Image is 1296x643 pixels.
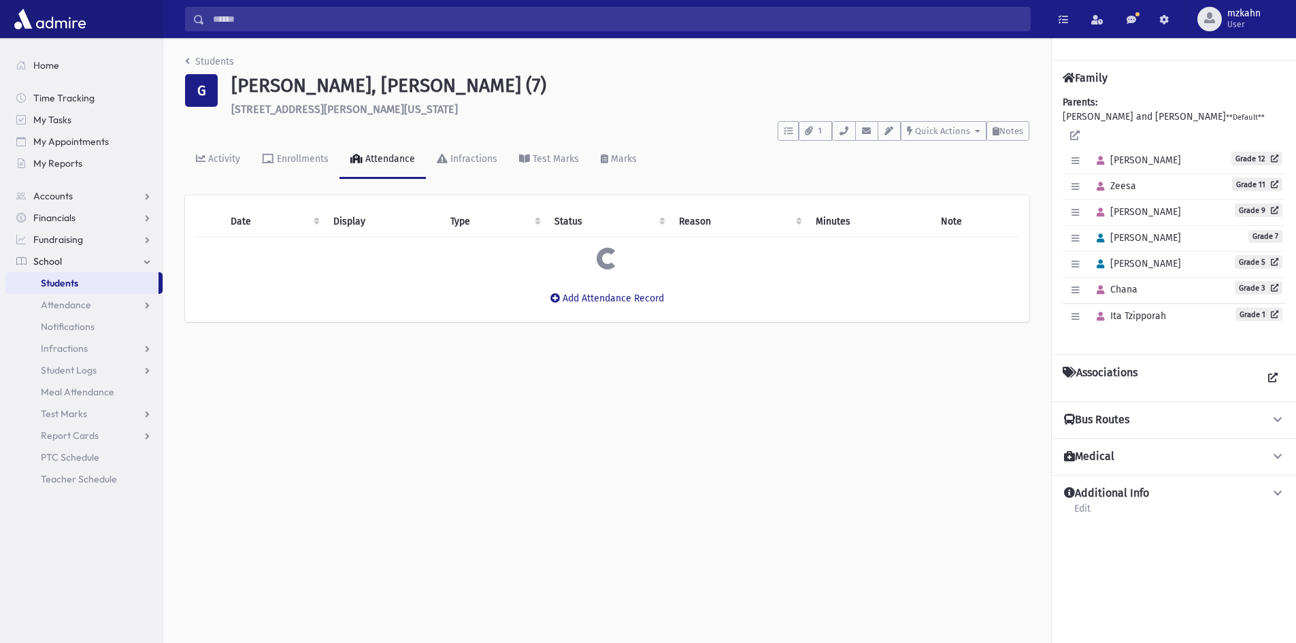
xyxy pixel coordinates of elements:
span: Accounts [33,190,73,202]
span: Teacher Schedule [41,473,117,485]
a: Students [5,272,159,294]
a: Activity [185,141,251,179]
span: Notes [999,126,1023,136]
input: Search [205,7,1030,31]
a: Grade 3 [1235,281,1282,295]
a: Teacher Schedule [5,468,163,490]
span: Financials [33,212,76,224]
a: Attendance [5,294,163,316]
button: Bus Routes [1063,413,1285,427]
th: Status [546,206,671,237]
div: Infractions [448,153,497,165]
span: [PERSON_NAME] [1091,258,1181,269]
th: Date [222,206,325,237]
span: Notifications [41,320,95,333]
a: Grade 5 [1235,255,1282,269]
span: Grade 7 [1248,230,1282,243]
a: My Tasks [5,109,163,131]
span: PTC Schedule [41,451,99,463]
span: Students [41,277,78,289]
th: Type [442,206,546,237]
span: [PERSON_NAME] [1091,232,1181,244]
h4: Bus Routes [1064,413,1129,427]
a: Fundraising [5,229,163,250]
a: Notifications [5,316,163,337]
span: User [1227,19,1261,30]
div: Activity [205,153,240,165]
button: Quick Actions [901,121,986,141]
th: Note [933,206,1018,237]
a: Grade 1 [1235,308,1282,321]
a: Enrollments [251,141,339,179]
a: Report Cards [5,425,163,446]
div: G [185,74,218,107]
a: My Appointments [5,131,163,152]
b: Parents: [1063,97,1097,108]
span: Chana [1091,284,1137,295]
span: Home [33,59,59,71]
a: Edit [1074,501,1091,525]
button: 1 [799,121,832,141]
a: Financials [5,207,163,229]
button: Additional Info [1063,487,1285,501]
a: Students [185,56,234,67]
span: Report Cards [41,429,99,442]
h4: Additional Info [1064,487,1149,501]
span: Ita Tzipporah [1091,310,1166,322]
span: Student Logs [41,364,97,376]
div: Marks [608,153,637,165]
button: Medical [1063,450,1285,464]
th: Minutes [808,206,933,237]
a: Infractions [426,141,508,179]
span: School [33,255,62,267]
a: Marks [590,141,648,179]
a: Grade 9 [1235,203,1282,217]
th: Display [325,206,442,237]
span: My Appointments [33,135,109,148]
nav: breadcrumb [185,54,234,74]
span: My Reports [33,157,82,169]
span: Meal Attendance [41,386,114,398]
a: Home [5,54,163,76]
h6: [STREET_ADDRESS][PERSON_NAME][US_STATE] [231,103,1029,116]
img: AdmirePro [11,5,89,33]
span: Test Marks [41,408,87,420]
button: Add Attendance Record [542,286,673,311]
a: Time Tracking [5,87,163,109]
a: Test Marks [508,141,590,179]
a: Meal Attendance [5,381,163,403]
span: My Tasks [33,114,71,126]
th: Reason [671,206,808,237]
a: Attendance [339,141,426,179]
a: Test Marks [5,403,163,425]
a: My Reports [5,152,163,174]
h1: [PERSON_NAME], [PERSON_NAME] (7) [231,74,1029,97]
h4: Associations [1063,366,1137,391]
button: Notes [986,121,1029,141]
span: Attendance [41,299,91,311]
a: Accounts [5,185,163,207]
a: View all Associations [1261,366,1285,391]
span: Time Tracking [33,92,95,104]
span: Infractions [41,342,88,355]
a: Infractions [5,337,163,359]
span: mzkahn [1227,8,1261,19]
h4: Family [1063,71,1108,84]
a: Grade 11 [1232,178,1282,191]
span: [PERSON_NAME] [1091,206,1181,218]
a: Student Logs [5,359,163,381]
a: School [5,250,163,272]
span: Fundraising [33,233,83,246]
h4: Medical [1064,450,1114,464]
a: PTC Schedule [5,446,163,468]
span: [PERSON_NAME] [1091,154,1181,166]
a: Grade 12 [1231,152,1282,165]
span: Zeesa [1091,180,1136,192]
div: [PERSON_NAME] and [PERSON_NAME] [1063,95,1285,344]
div: Enrollments [274,153,329,165]
span: 1 [814,125,826,137]
div: Attendance [363,153,415,165]
span: Quick Actions [915,126,970,136]
div: Test Marks [530,153,579,165]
